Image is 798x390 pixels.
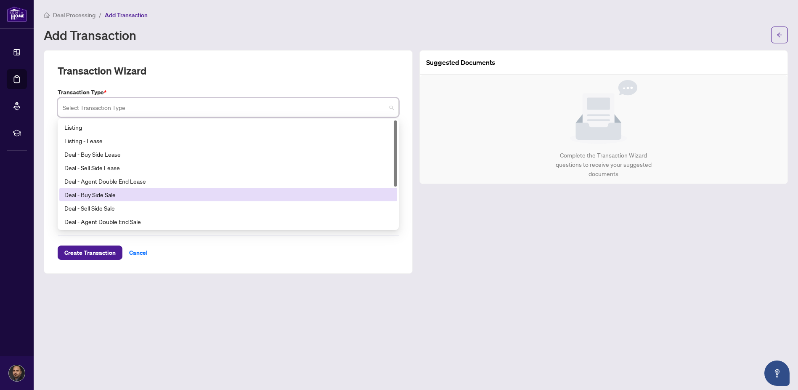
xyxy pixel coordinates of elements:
[64,163,392,172] div: Deal - Sell Side Lease
[59,201,397,215] div: Deal - Sell Side Sale
[64,150,392,159] div: Deal - Buy Side Lease
[64,217,392,226] div: Deal - Agent Double End Sale
[546,151,660,179] div: Complete the Transaction Wizard questions to receive your suggested documents
[64,246,116,259] span: Create Transaction
[58,88,399,97] label: Transaction Type
[44,12,50,18] span: home
[59,215,397,228] div: Deal - Agent Double End Sale
[59,174,397,188] div: Deal - Agent Double End Lease
[59,188,397,201] div: Deal - Buy Side Sale
[59,134,397,147] div: Listing - Lease
[58,246,122,260] button: Create Transaction
[59,120,397,134] div: Listing
[64,203,392,213] div: Deal - Sell Side Sale
[64,190,392,199] div: Deal - Buy Side Sale
[64,123,392,132] div: Listing
[7,6,27,22] img: logo
[122,246,154,260] button: Cancel
[64,176,392,186] div: Deal - Agent Double End Lease
[53,11,95,19] span: Deal Processing
[59,161,397,174] div: Deal - Sell Side Lease
[129,246,148,259] span: Cancel
[9,365,25,381] img: Profile Icon
[44,28,136,42] h1: Add Transaction
[59,147,397,161] div: Deal - Buy Side Lease
[427,57,496,68] article: Suggested Documents
[570,80,637,144] img: Null State Icon
[99,10,101,20] li: /
[764,361,790,386] button: Open asap
[58,64,146,77] h2: Transaction Wizard
[105,11,148,19] span: Add Transaction
[64,136,392,145] div: Listing - Lease
[777,32,782,38] span: arrow-left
